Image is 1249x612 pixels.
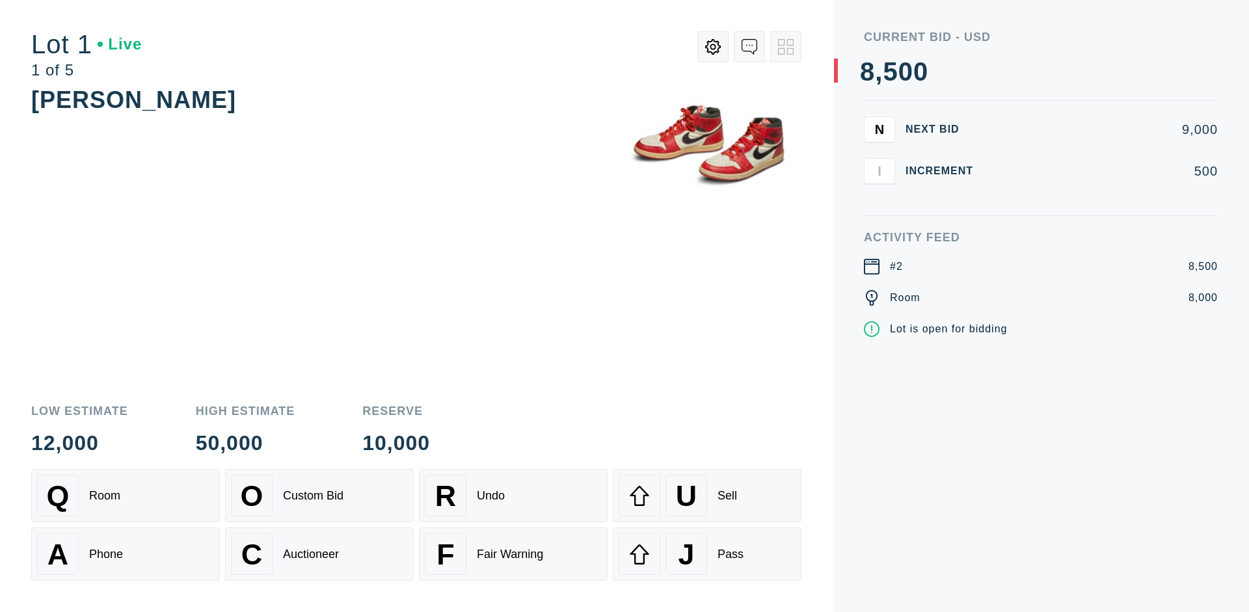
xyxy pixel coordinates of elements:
button: I [864,158,895,184]
div: Room [890,290,920,306]
div: Room [89,489,120,503]
div: Undo [477,489,505,503]
div: Sell [718,489,737,503]
div: High Estimate [196,405,295,417]
div: #2 [890,259,903,274]
span: I [878,163,881,178]
div: 8,000 [1189,290,1218,306]
button: CAuctioneer [225,527,414,581]
button: JPass [613,527,801,581]
div: Activity Feed [864,232,1218,243]
span: C [241,538,262,571]
div: 1 of 5 [31,62,142,78]
div: Lot 1 [31,31,142,57]
span: U [676,479,697,512]
div: Phone [89,548,123,561]
div: 0 [898,59,913,85]
div: 500 [994,165,1218,178]
div: Live [98,36,142,52]
button: QRoom [31,469,220,522]
div: Increment [906,166,984,176]
div: , [875,59,883,319]
span: R [435,479,456,512]
div: Low Estimate [31,405,128,417]
button: USell [613,469,801,522]
div: Custom Bid [283,489,343,503]
div: Pass [718,548,744,561]
span: O [241,479,263,512]
span: N [875,122,884,137]
div: Auctioneer [283,548,339,561]
div: Current Bid - USD [864,31,1218,43]
div: [PERSON_NAME] [31,86,236,113]
button: OCustom Bid [225,469,414,522]
div: Reserve [362,405,430,417]
div: 50,000 [196,432,295,453]
div: 10,000 [362,432,430,453]
button: FFair Warning [419,527,608,581]
div: Next Bid [906,124,984,135]
span: A [47,538,68,571]
div: 5 [883,59,898,85]
div: 8,500 [1189,259,1218,274]
div: 12,000 [31,432,128,453]
div: 8 [860,59,875,85]
button: APhone [31,527,220,581]
div: Fair Warning [477,548,543,561]
button: RUndo [419,469,608,522]
span: Q [47,479,70,512]
div: 0 [913,59,928,85]
button: N [864,116,895,142]
span: F [436,538,454,571]
div: 9,000 [994,123,1218,136]
div: Lot is open for bidding [890,321,1007,337]
span: J [678,538,694,571]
